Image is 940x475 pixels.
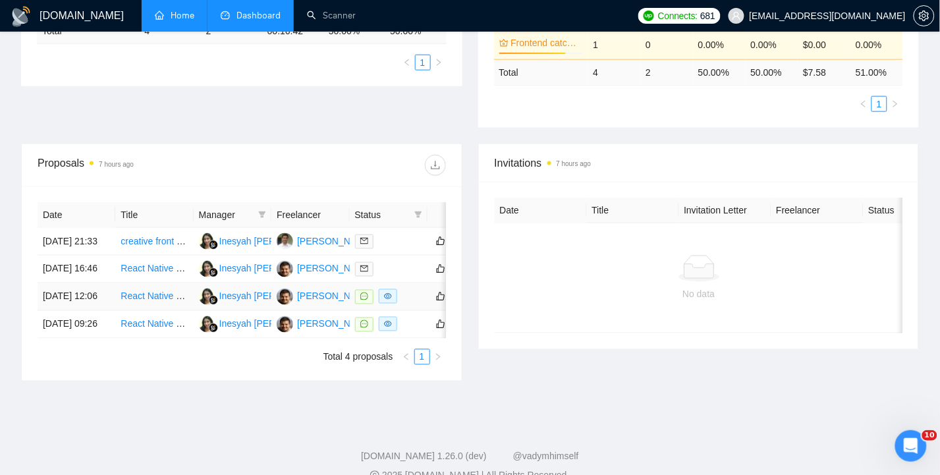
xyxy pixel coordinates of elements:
li: Previous Page [856,96,871,112]
button: like [433,316,449,332]
img: upwork-logo.png [644,11,654,21]
a: Frontend catch-all - long description [511,36,580,50]
span: Connects: [658,9,698,23]
a: IIInesyah [PERSON_NAME] Zaelsyah [PERSON_NAME] [199,291,449,301]
button: setting [914,5,935,26]
img: gigradar-bm.png [209,296,218,305]
span: message [360,293,368,300]
a: DK[PERSON_NAME] [277,291,373,301]
td: [DATE] 09:26 [38,311,115,339]
span: left [860,100,868,108]
img: DK [277,289,293,305]
button: right [887,96,903,112]
button: left [399,349,414,365]
span: right [891,100,899,108]
img: II [199,233,215,250]
a: searchScanner [307,10,356,21]
th: Freelancer [771,198,864,223]
a: 1 [415,350,429,364]
span: mail [360,237,368,245]
button: like [433,261,449,277]
div: Inesyah [PERSON_NAME] Zaelsyah [PERSON_NAME] [219,234,449,248]
span: right [434,353,442,361]
li: 1 [414,349,430,365]
td: $0.00 [798,30,850,59]
span: 681 [700,9,715,23]
div: Inesyah [PERSON_NAME] Zaelsyah [PERSON_NAME] [219,262,449,276]
img: II [199,316,215,333]
td: 0.00% [746,30,798,59]
span: like [436,236,445,246]
iframe: Intercom live chat [895,430,927,462]
a: IIInesyah [PERSON_NAME] Zaelsyah [PERSON_NAME] [199,318,449,329]
a: @vadymhimself [513,451,579,462]
li: Previous Page [399,55,415,70]
th: Title [587,198,679,223]
div: Inesyah [PERSON_NAME] Zaelsyah [PERSON_NAME] [219,317,449,331]
li: Next Page [431,55,447,70]
th: Manager [194,202,271,228]
span: like [436,264,445,274]
th: Invitation Letter [679,198,771,223]
span: user [732,11,741,20]
li: 1 [871,96,887,112]
span: filter [258,211,266,219]
a: setting [914,11,935,21]
td: Total [494,59,588,85]
a: TD[PERSON_NAME] [PERSON_NAME] [277,235,451,246]
span: Dashboard [236,10,281,21]
th: Date [495,198,587,223]
a: DK[PERSON_NAME] [277,318,373,329]
td: 2 [640,59,693,85]
a: React Native Mobile App Developer [121,319,266,329]
span: setting [914,11,934,21]
a: React Native Mobile App Developer [121,291,266,302]
span: filter [412,205,425,225]
img: II [199,261,215,277]
td: 0.00% [850,30,903,59]
a: homeHome [155,10,194,21]
a: IIInesyah [PERSON_NAME] Zaelsyah [PERSON_NAME] [199,263,449,273]
span: eye [384,293,392,300]
span: like [436,319,445,329]
button: download [425,155,446,176]
td: [DATE] 12:06 [38,283,115,311]
img: gigradar-bm.png [209,268,218,277]
button: right [430,349,446,365]
td: 4 [588,59,640,85]
img: TD [277,233,293,250]
td: React Native Mobile App Developer [115,311,193,339]
span: left [403,59,411,67]
button: like [433,289,449,304]
td: 50.00 % [746,59,798,85]
td: 1 [588,30,640,59]
span: eye [384,320,392,328]
img: DK [277,261,293,277]
span: 10 [922,430,937,441]
td: 50.00 % [693,59,746,85]
img: gigradar-bm.png [209,240,218,250]
div: [PERSON_NAME] [297,317,373,331]
a: creative front end developer Lead [121,236,258,246]
td: React Native Mobile App Developer [115,283,193,311]
span: mail [360,265,368,273]
span: dashboard [221,11,230,20]
a: React Native Developer for Ongoing Mobile Project [121,264,330,274]
th: Freelancer [271,202,349,228]
div: [PERSON_NAME] [297,262,373,276]
div: No data [505,287,893,301]
div: [PERSON_NAME] [297,289,373,304]
th: Date [38,202,115,228]
span: Status [355,208,409,222]
td: 0 [640,30,693,59]
div: Proposals [38,155,242,176]
img: gigradar-bm.png [209,323,218,333]
td: [DATE] 16:46 [38,256,115,283]
button: left [399,55,415,70]
td: $ 7.58 [798,59,850,85]
time: 7 hours ago [557,160,592,167]
img: II [199,289,215,305]
button: right [431,55,447,70]
a: DK[PERSON_NAME] [277,263,373,273]
span: like [436,291,445,302]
